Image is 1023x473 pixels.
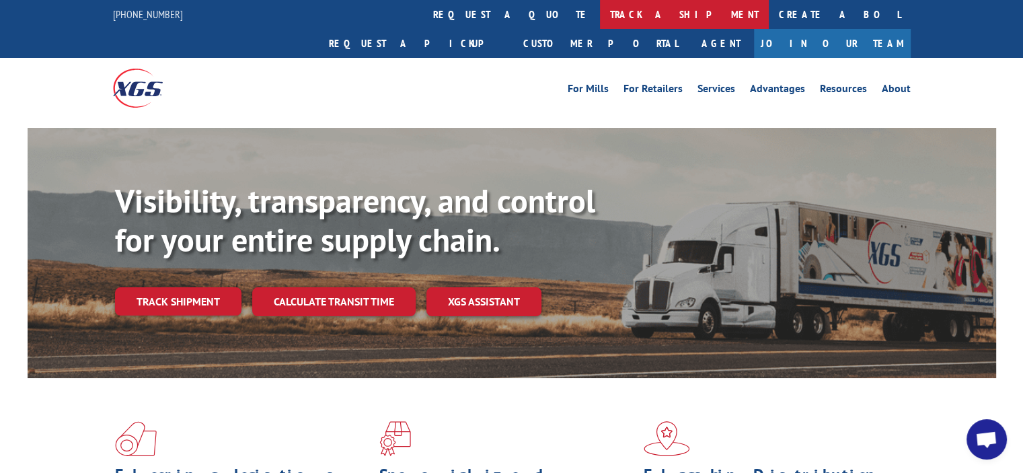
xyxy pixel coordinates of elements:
a: For Mills [568,83,609,98]
b: Visibility, transparency, and control for your entire supply chain. [115,180,595,260]
img: xgs-icon-flagship-distribution-model-red [644,421,690,456]
div: Open chat [967,419,1007,460]
a: Services [697,83,735,98]
a: [PHONE_NUMBER] [113,7,183,21]
a: Calculate transit time [252,287,416,316]
img: xgs-icon-focused-on-flooring-red [379,421,411,456]
a: Track shipment [115,287,241,316]
a: For Retailers [623,83,683,98]
a: XGS ASSISTANT [426,287,541,316]
a: Join Our Team [754,29,911,58]
a: Advantages [750,83,805,98]
a: Resources [820,83,867,98]
a: Customer Portal [513,29,688,58]
img: xgs-icon-total-supply-chain-intelligence-red [115,421,157,456]
a: Agent [688,29,754,58]
a: Request a pickup [319,29,513,58]
a: About [882,83,911,98]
